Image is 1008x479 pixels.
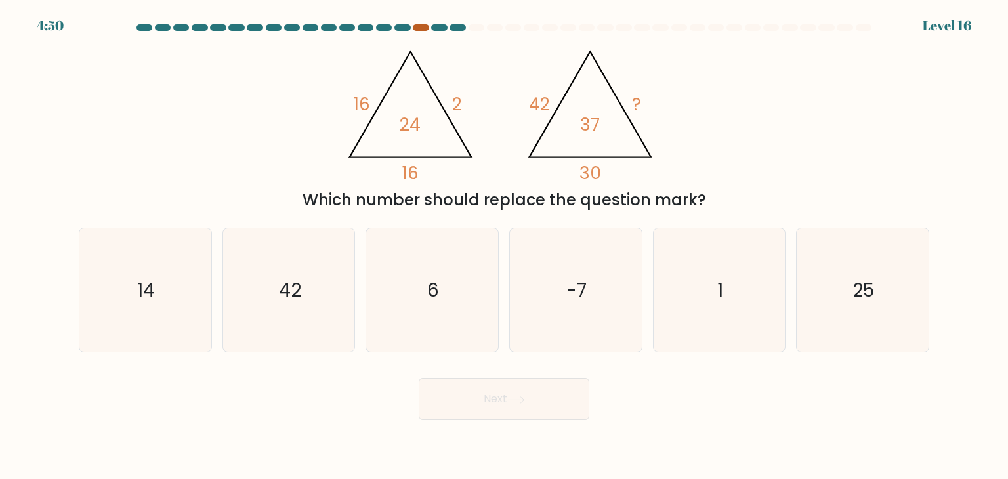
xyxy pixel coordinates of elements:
[400,112,421,136] tspan: 24
[717,277,723,303] text: 1
[452,92,462,116] tspan: 2
[632,92,641,116] tspan: ?
[529,92,550,116] tspan: 42
[579,161,601,185] tspan: 30
[853,277,875,303] text: 25
[87,188,921,212] div: Which number should replace the question mark?
[354,92,370,116] tspan: 16
[580,112,600,136] tspan: 37
[37,16,64,35] div: 4:50
[923,16,971,35] div: Level 16
[428,277,440,303] text: 6
[279,277,301,303] text: 42
[567,277,587,303] text: -7
[419,378,589,420] button: Next
[402,161,419,185] tspan: 16
[138,277,156,303] text: 14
